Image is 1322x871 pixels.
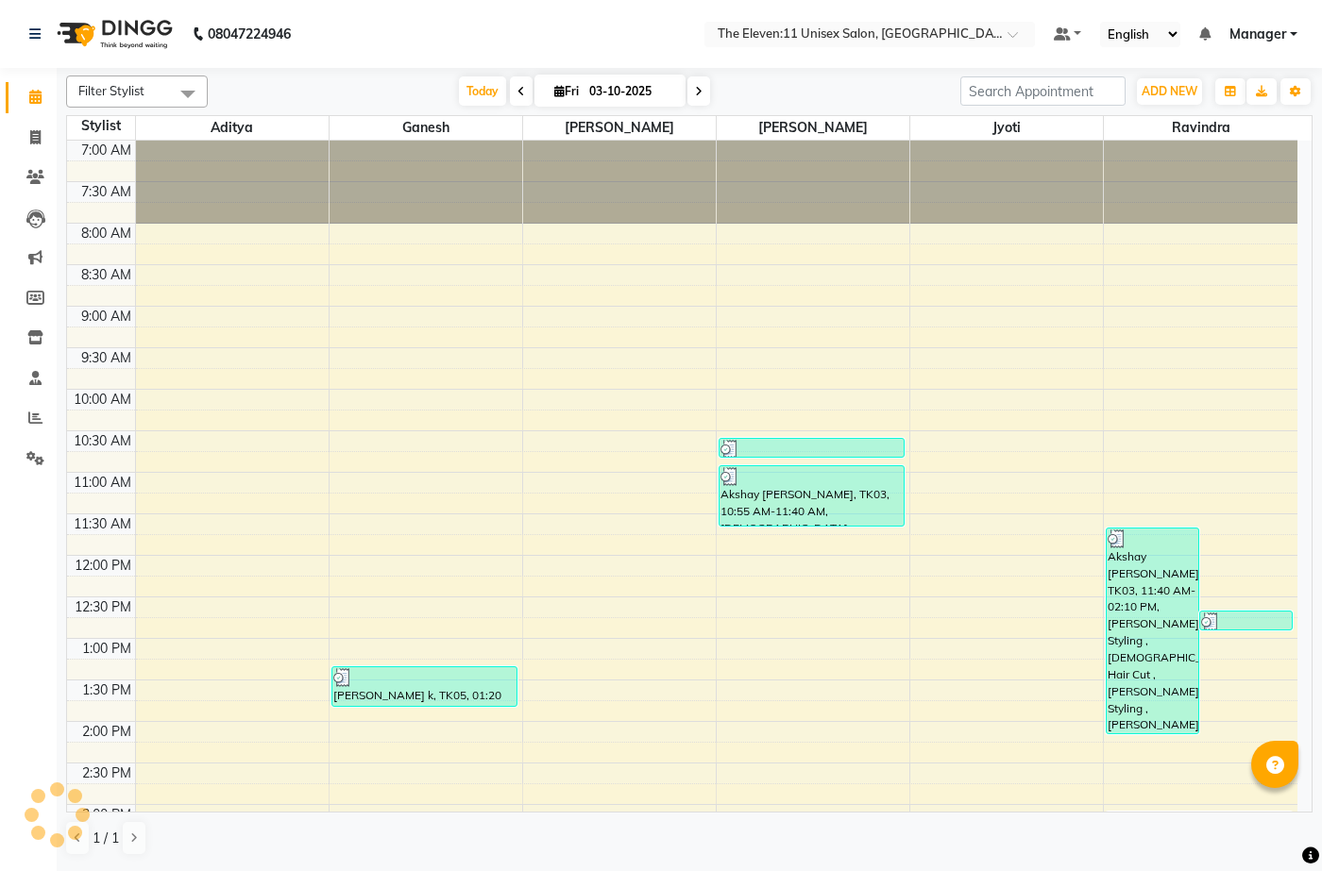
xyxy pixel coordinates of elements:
[584,77,678,106] input: 2025-10-03
[136,116,329,140] span: Aditya
[459,76,506,106] span: Today
[1200,611,1292,629] div: [PERSON_NAME], TK04, 12:40 PM-12:55 PM, [DEMOGRAPHIC_DATA] - Plane wash
[1137,78,1202,105] button: ADD NEW
[77,224,135,243] div: 8:00 AM
[1104,116,1297,140] span: Ravindra
[910,116,1103,140] span: Jyoti
[1229,25,1286,44] span: Manager
[78,763,135,783] div: 2:30 PM
[720,439,904,457] div: [PERSON_NAME] cheetan, TK02, 10:35 AM-10:50 AM, [DEMOGRAPHIC_DATA] - Plane wash
[332,667,517,706] div: [PERSON_NAME] k, TK05, 01:20 PM-01:50 PM, [PERSON_NAME] Styling
[77,307,135,327] div: 9:00 AM
[208,8,291,60] b: 08047224946
[523,116,716,140] span: [PERSON_NAME]
[48,8,178,60] img: logo
[720,466,904,526] div: Akshay [PERSON_NAME], TK03, 10:55 AM-11:40 AM, [DEMOGRAPHIC_DATA] - Premium Wash ,Threading - eye...
[71,597,135,617] div: 12:30 PM
[330,116,522,140] span: Ganesh
[70,473,135,493] div: 11:00 AM
[71,556,135,576] div: 12:00 PM
[70,431,135,451] div: 10:30 AM
[78,805,135,825] div: 3:00 PM
[78,83,144,98] span: Filter Stylist
[78,722,135,742] div: 2:00 PM
[717,116,909,140] span: [PERSON_NAME]
[1142,84,1197,98] span: ADD NEW
[78,639,135,659] div: 1:00 PM
[70,514,135,534] div: 11:30 AM
[77,141,135,160] div: 7:00 AM
[70,390,135,410] div: 10:00 AM
[1107,528,1198,733] div: Akshay [PERSON_NAME], TK03, 11:40 AM-02:10 PM, [PERSON_NAME] Styling ,[DEMOGRAPHIC_DATA] Hair Cut...
[77,265,135,285] div: 8:30 AM
[960,76,1126,106] input: Search Appointment
[93,829,119,848] span: 1 / 1
[77,348,135,368] div: 9:30 AM
[77,182,135,202] div: 7:30 AM
[550,84,584,98] span: Fri
[67,116,135,136] div: Stylist
[78,680,135,700] div: 1:30 PM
